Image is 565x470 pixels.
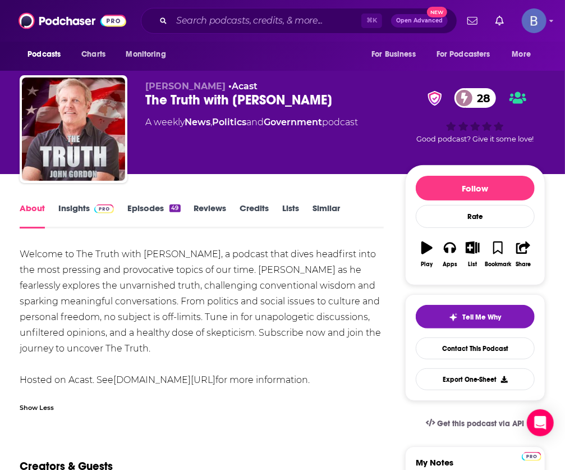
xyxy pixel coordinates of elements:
[212,117,246,127] a: Politics
[19,10,126,31] img: Podchaser - Follow, Share and Rate Podcasts
[20,247,384,388] div: Welcome to The Truth with [PERSON_NAME], a podcast that dives headfirst into the most pressing an...
[491,11,508,30] a: Show notifications dropdown
[210,117,212,127] span: ,
[246,117,264,127] span: and
[20,203,45,229] a: About
[391,14,448,28] button: Open AdvancedNew
[516,261,531,268] div: Share
[185,117,210,127] a: News
[74,44,112,65] a: Charts
[232,81,258,92] a: Acast
[405,81,545,150] div: verified Badge28Good podcast? Give it some love!
[462,313,501,322] span: Tell Me Why
[437,47,490,62] span: For Podcasters
[313,203,341,229] a: Similar
[113,375,215,385] a: [DOMAIN_NAME][URL]
[522,8,546,33] img: User Profile
[463,11,482,30] a: Show notifications dropdown
[371,47,416,62] span: For Business
[240,203,269,229] a: Credits
[429,44,507,65] button: open menu
[527,409,554,436] div: Open Intercom Messenger
[484,234,512,275] button: Bookmark
[417,410,534,437] a: Get this podcast via API
[421,261,433,268] div: Play
[468,261,477,268] div: List
[416,337,535,359] a: Contact This Podcast
[364,44,430,65] button: open menu
[126,47,166,62] span: Monitoring
[283,203,300,229] a: Lists
[439,234,462,275] button: Apps
[416,305,535,328] button: tell me why sparkleTell Me Why
[27,47,61,62] span: Podcasts
[172,12,361,30] input: Search podcasts, credits, & more...
[145,116,358,129] div: A weekly podcast
[485,261,511,268] div: Bookmark
[416,176,535,200] button: Follow
[512,47,531,62] span: More
[416,234,439,275] button: Play
[141,8,457,34] div: Search podcasts, credits, & more...
[127,203,180,229] a: Episodes49
[416,205,535,228] div: Rate
[81,47,105,62] span: Charts
[427,7,447,17] span: New
[443,261,457,268] div: Apps
[20,44,75,65] button: open menu
[361,13,382,28] span: ⌘ K
[22,77,125,181] img: The Truth with John Gordon
[522,8,546,33] span: Logged in as BTallent
[461,234,484,275] button: List
[449,313,458,322] img: tell me why sparkle
[396,18,443,24] span: Open Advanced
[94,204,114,213] img: Podchaser Pro
[194,203,227,229] a: Reviews
[169,204,180,212] div: 49
[228,81,258,92] span: •
[416,135,534,143] span: Good podcast? Give it some love!
[466,88,496,108] span: 28
[522,450,541,461] a: Pro website
[438,419,525,428] span: Get this podcast via API
[145,81,226,92] span: [PERSON_NAME]
[454,88,496,108] a: 28
[522,452,541,461] img: Podchaser Pro
[58,203,114,229] a: InsightsPodchaser Pro
[522,8,546,33] button: Show profile menu
[504,44,545,65] button: open menu
[424,91,445,106] img: verified Badge
[416,368,535,390] button: Export One-Sheet
[512,234,535,275] button: Share
[264,117,322,127] a: Government
[118,44,180,65] button: open menu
